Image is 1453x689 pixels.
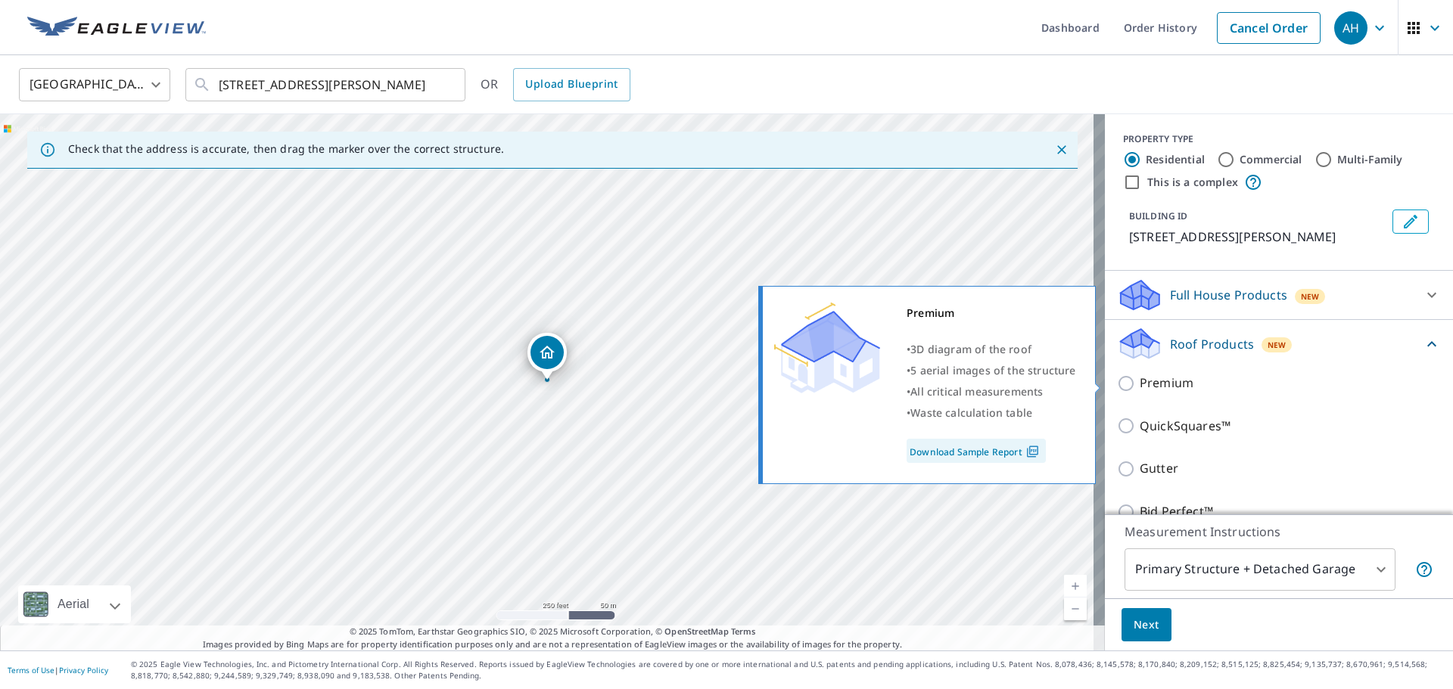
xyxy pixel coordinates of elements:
div: PROPERTY TYPE [1123,132,1435,146]
button: Edit building 1 [1392,209,1429,234]
div: Aerial [53,585,94,623]
div: Primary Structure + Detached Garage [1125,548,1395,591]
input: Search by address or latitude-longitude [219,64,434,106]
a: Current Level 17, Zoom In [1064,575,1087,597]
button: Close [1052,140,1072,160]
a: Upload Blueprint [513,68,630,101]
p: © 2025 Eagle View Technologies, Inc. and Pictometry International Corp. All Rights Reserved. Repo... [131,659,1445,681]
div: Aerial [18,585,131,623]
div: AH [1334,11,1367,45]
a: Cancel Order [1217,12,1321,44]
span: Upload Blueprint [525,75,618,94]
p: Roof Products [1170,335,1254,353]
div: OR [481,68,630,101]
a: Terms [731,625,756,637]
span: © 2025 TomTom, Earthstar Geographics SIO, © 2025 Microsoft Corporation, © [350,625,756,638]
div: Premium [907,303,1076,324]
p: QuickSquares™ [1140,417,1231,436]
div: • [907,381,1076,402]
label: Residential [1146,152,1205,167]
span: 5 aerial images of the structure [910,363,1075,377]
span: Next [1134,616,1159,635]
label: This is a complex [1147,175,1238,190]
p: Bid Perfect™ [1140,502,1213,521]
p: Full House Products [1170,286,1287,304]
a: Download Sample Report [907,439,1046,463]
a: Privacy Policy [59,665,108,675]
p: Premium [1140,374,1193,393]
p: [STREET_ADDRESS][PERSON_NAME] [1129,228,1386,246]
p: Check that the address is accurate, then drag the marker over the correct structure. [68,142,504,156]
p: Gutter [1140,459,1178,478]
div: Dropped pin, building 1, Residential property, 30417 6th Avenue Ct S Roy, WA 98580 [527,333,567,380]
span: New [1268,339,1287,351]
img: Pdf Icon [1022,445,1043,458]
a: Terms of Use [8,665,54,675]
span: Your report will include the primary structure and a detached garage if one exists. [1415,560,1433,579]
div: [GEOGRAPHIC_DATA] [19,64,170,106]
div: • [907,360,1076,381]
label: Commercial [1240,152,1302,167]
label: Multi-Family [1337,152,1403,167]
span: 3D diagram of the roof [910,342,1031,356]
a: OpenStreetMap [664,625,728,637]
span: Waste calculation table [910,405,1032,420]
p: BUILDING ID [1129,209,1187,222]
p: | [8,666,108,675]
div: Roof ProductsNew [1117,326,1441,362]
div: • [907,339,1076,360]
a: Current Level 17, Zoom Out [1064,597,1087,620]
p: Measurement Instructions [1125,523,1433,541]
button: Next [1122,608,1171,642]
div: • [907,402,1076,424]
div: Full House ProductsNew [1117,277,1441,313]
span: New [1301,290,1320,303]
img: EV Logo [27,17,206,39]
img: Premium [774,303,880,393]
span: All critical measurements [910,384,1043,399]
